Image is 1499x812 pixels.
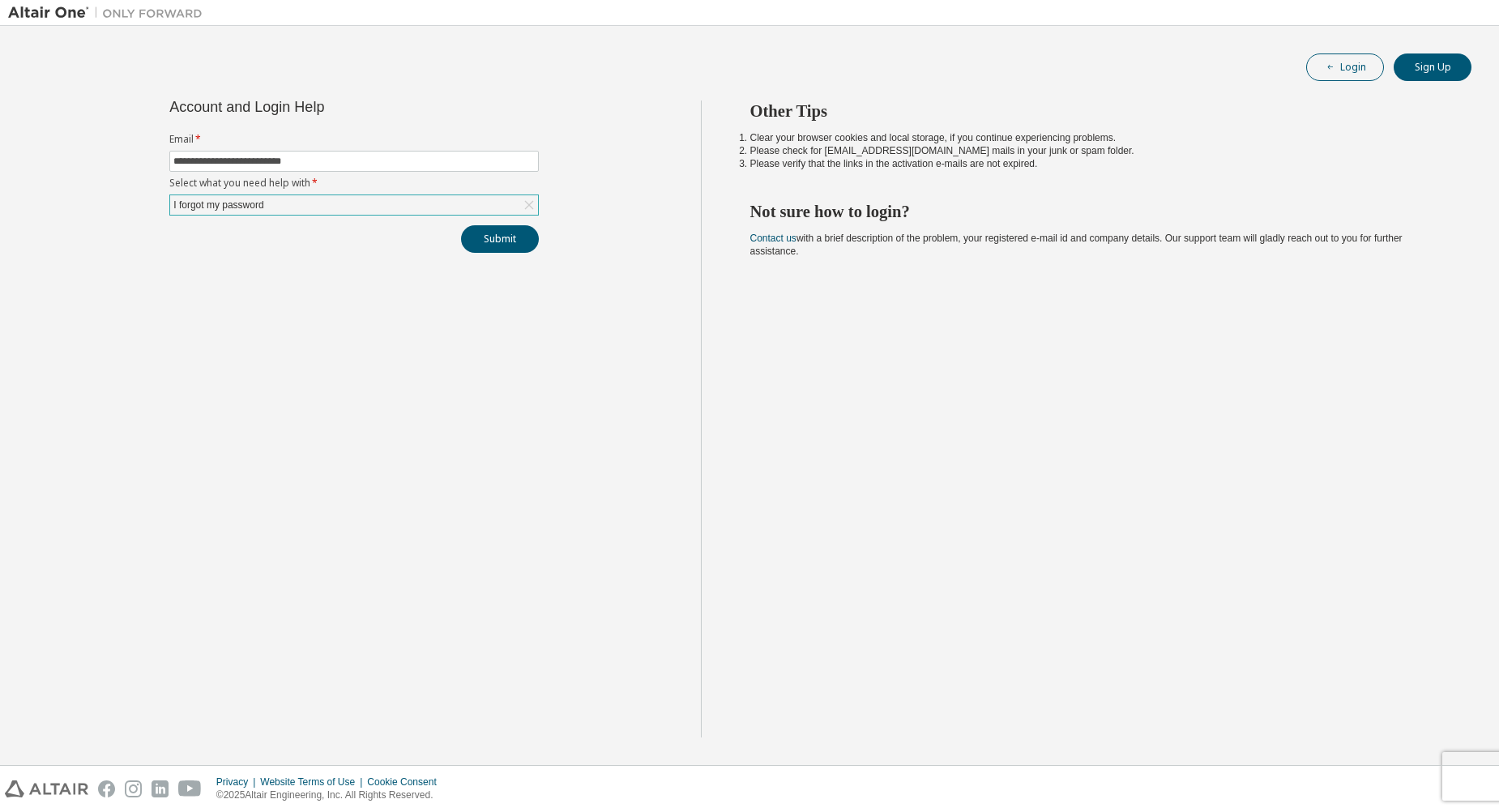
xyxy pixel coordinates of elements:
button: Login [1306,53,1384,81]
li: Clear your browser cookies and local storage, if you continue experiencing problems. [750,131,1443,144]
a: Contact us [750,233,796,244]
img: youtube.svg [178,780,202,797]
img: facebook.svg [98,780,115,797]
div: Cookie Consent [367,776,446,788]
button: Sign Up [1394,53,1471,81]
img: altair_logo.svg [5,780,88,797]
button: Submit [461,225,539,253]
span: with a brief description of the problem, your registered e-mail id and company details. Our suppo... [750,233,1403,257]
img: instagram.svg [125,780,142,797]
label: Email [169,133,539,146]
p: © 2025 Altair Engineering, Inc. All Rights Reserved. [216,788,446,802]
div: I forgot my password [170,195,538,215]
div: Account and Login Help [169,100,465,113]
img: linkedin.svg [152,780,169,797]
li: Please verify that the links in the activation e-mails are not expired. [750,157,1443,170]
div: Website Terms of Use [260,776,367,788]
h2: Not sure how to login? [750,201,1443,222]
img: Altair One [8,5,211,21]
h2: Other Tips [750,100,1443,122]
div: Privacy [216,776,260,788]
div: I forgot my password [171,196,266,214]
li: Please check for [EMAIL_ADDRESS][DOMAIN_NAME] mails in your junk or spam folder. [750,144,1443,157]
label: Select what you need help with [169,177,539,190]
